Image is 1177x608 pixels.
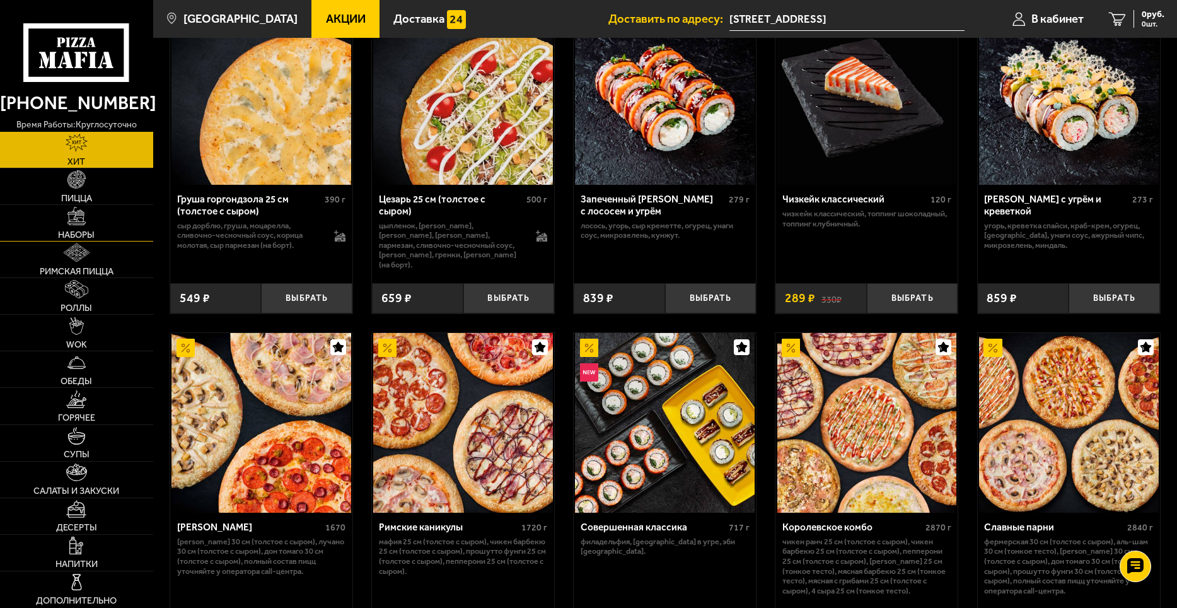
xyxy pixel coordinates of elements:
[373,5,553,185] img: Цезарь 25 см (толстое с сыром)
[379,537,548,576] p: Мафия 25 см (толстое с сыром), Чикен Барбекю 25 см (толстое с сыром), Прошутто Фунги 25 см (толст...
[58,230,95,239] span: Наборы
[984,221,1153,250] p: угорь, креветка спайси, краб-крем, огурец, [GEOGRAPHIC_DATA], унаги соус, ажурный чипс, микрозеле...
[55,559,98,568] span: Напитки
[177,339,195,357] img: Акционный
[177,522,323,534] div: [PERSON_NAME]
[170,5,352,185] a: Груша горгондзола 25 см (толстое с сыром)
[782,194,927,206] div: Чизкейк классический
[978,5,1160,185] a: НовинкаРолл Калипсо с угрём и креветкой
[821,292,842,304] s: 330 ₽
[56,523,97,532] span: Десерты
[1142,20,1164,28] span: 0 шт.
[729,8,965,31] span: Колпинский район, посёлок Понтонный, Фанерный переулок, 4
[729,194,750,205] span: 279 г
[581,537,750,556] p: Филадельфия, [GEOGRAPHIC_DATA] в угре, Эби [GEOGRAPHIC_DATA].
[729,8,965,31] input: Ваш адрес доставки
[33,486,119,495] span: Салаты и закуски
[67,157,85,166] span: Хит
[729,522,750,533] span: 717 г
[581,522,726,534] div: Совершенная классика
[463,283,555,313] button: Выбрать
[170,333,352,513] a: АкционныйХет Трик
[325,522,345,533] span: 1670
[580,363,598,382] img: Новинка
[777,5,957,185] img: Чизкейк классический
[775,333,958,513] a: АкционныйКоролевское комбо
[373,333,553,513] img: Римские каникулы
[782,522,922,534] div: Королевское комбо
[984,537,1153,595] p: Фермерская 30 см (толстое с сыром), Аль-Шам 30 см (тонкое тесто), [PERSON_NAME] 30 см (толстое с ...
[777,333,957,513] img: Королевское комбо
[447,10,465,28] img: 15daf4d41897b9f0e9f617042186c801.svg
[575,333,755,513] img: Совершенная классика
[372,5,554,185] a: Цезарь 25 см (толстое с сыром)
[61,194,92,202] span: Пицца
[574,5,756,185] a: НовинкаЗапеченный ролл Гурмэ с лососем и угрём
[782,537,951,595] p: Чикен Ранч 25 см (толстое с сыром), Чикен Барбекю 25 см (толстое с сыром), Пепперони 25 см (толст...
[984,194,1129,217] div: [PERSON_NAME] с угрём и креветкой
[1142,10,1164,19] span: 0 руб.
[925,522,951,533] span: 2870 г
[575,5,755,185] img: Запеченный ролл Гурмэ с лососем и угрём
[381,292,412,304] span: 659 ₽
[984,522,1124,534] div: Славные парни
[177,194,322,217] div: Груша горгондзола 25 см (толстое с сыром)
[931,194,951,205] span: 120 г
[580,339,598,357] img: Акционный
[983,339,1002,357] img: Акционный
[64,450,90,459] span: Супы
[171,5,351,185] img: Груша горгондзола 25 см (толстое с сыром)
[665,283,757,313] button: Выбрать
[36,596,117,605] span: Дополнительно
[775,5,958,185] a: АкционныйЧизкейк классический
[581,194,726,217] div: Запеченный [PERSON_NAME] с лососем и угрём
[180,292,210,304] span: 549 ₽
[978,333,1160,513] a: АкционныйСлавные парни
[1132,194,1153,205] span: 273 г
[40,267,113,276] span: Римская пицца
[378,339,397,357] img: Акционный
[372,333,554,513] a: АкционныйРимские каникулы
[987,292,1017,304] span: 859 ₽
[171,333,351,513] img: Хет Трик
[979,333,1159,513] img: Славные парни
[1069,283,1160,313] button: Выбрать
[379,194,524,217] div: Цезарь 25 см (толстое с сыром)
[379,221,524,270] p: цыпленок, [PERSON_NAME], [PERSON_NAME], [PERSON_NAME], пармезан, сливочно-чесночный соус, [PERSON...
[574,333,756,513] a: АкционныйНовинкаСовершенная классика
[782,339,800,357] img: Акционный
[61,377,92,385] span: Обеды
[608,13,729,25] span: Доставить по адресу:
[785,292,815,304] span: 289 ₽
[325,194,345,205] span: 390 г
[979,5,1159,185] img: Ролл Калипсо с угрём и креветкой
[867,283,958,313] button: Выбрать
[393,13,444,25] span: Доставка
[526,194,547,205] span: 500 г
[261,283,352,313] button: Выбрать
[1031,13,1084,25] span: В кабинет
[66,340,87,349] span: WOK
[183,13,298,25] span: [GEOGRAPHIC_DATA]
[61,303,92,312] span: Роллы
[583,292,613,304] span: 839 ₽
[177,221,322,250] p: сыр дорблю, груша, моцарелла, сливочно-чесночный соус, корица молотая, сыр пармезан (на борт).
[379,522,519,534] div: Римские каникулы
[177,537,346,576] p: [PERSON_NAME] 30 см (толстое с сыром), Лучано 30 см (толстое с сыром), Дон Томаго 30 см (толстое ...
[58,413,95,422] span: Горячее
[581,221,750,240] p: лосось, угорь, Сыр креметте, огурец, унаги соус, микрозелень, кунжут.
[782,209,951,228] p: Чизкейк классический, топпинг шоколадный, топпинг клубничный.
[326,13,366,25] span: Акции
[521,522,547,533] span: 1720 г
[1127,522,1153,533] span: 2840 г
